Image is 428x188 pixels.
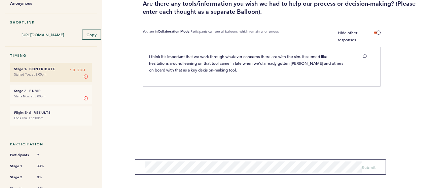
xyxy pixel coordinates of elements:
h5: Timing [10,53,92,58]
span: Copy [86,32,97,37]
h5: Shortlink [10,20,92,25]
time: Started Tue. at 8:00pm [14,72,46,77]
h6: - Contribute [14,67,88,71]
small: Stage 2 [14,89,26,93]
span: Participants [10,152,30,158]
span: Stage 2 [10,174,30,181]
span: 9 [37,153,57,157]
button: Submit [362,164,376,171]
span: Hide other responses [338,30,357,42]
span: Stage 1 [10,163,30,170]
span: I think it's important that we work through whatever concerns there are with the sim. It seemed l... [149,54,344,73]
h5: Participation [10,142,92,146]
small: Flight End [14,110,31,115]
span: 1D 23H [70,67,85,74]
b: Collaboration Mode. [158,29,190,34]
h6: - Pump [14,89,88,93]
button: Copy [82,30,101,40]
time: Starts Mon. at 3:00pm [14,94,45,98]
span: Submit [362,164,376,170]
span: 33% [37,164,57,169]
small: Stage 1 [14,67,26,71]
h6: - Results [14,110,88,115]
span: 0% [37,175,57,180]
p: You are in Participants can see all balloons, which remain anonymous. [143,29,280,43]
time: Ends Thu. at 6:00pm [14,116,43,120]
